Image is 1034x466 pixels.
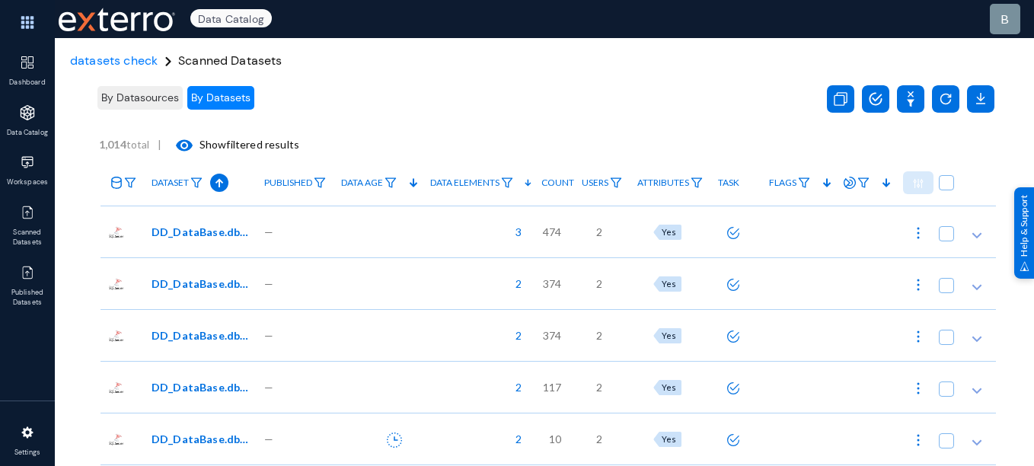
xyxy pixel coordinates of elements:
button: By Datasets [187,86,254,110]
span: — [264,431,273,447]
span: Count [541,177,574,188]
span: Dashboard [3,78,53,88]
span: 2 [596,327,602,343]
img: icon-more.svg [911,381,926,396]
span: Yes [662,330,676,340]
img: icon-filter.svg [610,177,622,188]
img: sqlserver.png [108,379,125,396]
span: Published [264,177,312,188]
span: Users [582,177,608,188]
img: icon-more.svg [911,432,926,448]
span: Settings [3,448,53,458]
span: DD_DataBase.dbo.All [152,379,254,395]
a: datasets check [70,53,158,69]
span: DD_DataBase.dbo.Phonefifty [152,327,254,343]
img: help_support.svg [1020,261,1029,271]
span: 117 [543,379,561,395]
span: Show filtered results [161,138,299,151]
img: icon-filter.svg [501,177,513,188]
span: Exterro [55,4,173,35]
span: 2 [508,379,522,395]
mat-icon: visibility [175,136,193,155]
span: Data Elements [430,177,499,188]
span: DD_DataBase.dbo.Phonefifty_copy [152,224,254,240]
img: icon-published.svg [20,265,35,280]
img: icon-settings.svg [20,425,35,440]
span: 2 [596,224,602,240]
span: 2 [596,379,602,395]
span: — [264,379,273,395]
span: 2 [508,327,522,343]
a: Attributes [630,170,710,196]
a: Task [710,170,747,196]
img: icon-applications.svg [20,105,35,120]
img: icon-filter.svg [385,177,397,188]
span: 474 [543,224,561,240]
span: | [158,138,161,151]
img: sqlserver.png [108,224,125,241]
a: Published [257,170,333,196]
span: Yes [662,382,676,392]
span: — [264,224,273,240]
img: icon-filter.svg [798,177,810,188]
span: 2 [508,431,522,447]
img: icon-filter.svg [124,177,136,188]
span: 374 [543,327,561,343]
a: Data Age [333,170,404,196]
span: DD_DataBase.dbo.Employees [152,431,254,447]
img: icon-published.svg [20,205,35,220]
span: By Datasets [191,91,251,104]
b: 1,014 [99,138,126,151]
img: sqlserver.png [108,276,125,292]
img: icon-filter.svg [314,177,326,188]
span: — [264,327,273,343]
span: Data Catalog [190,9,272,27]
a: Data Elements [423,170,521,196]
img: icon-dashboard.svg [20,55,35,70]
span: total [99,138,158,151]
a: Flags [761,170,818,196]
img: icon-more.svg [911,225,926,241]
img: icon-filter.svg [691,177,703,188]
span: Dataset [152,177,189,188]
span: Yes [662,434,676,444]
img: sqlserver.png [108,327,125,344]
img: icon-filter.svg [857,177,870,188]
span: Yes [662,279,676,289]
span: 2 [596,276,602,292]
span: 3 [508,224,522,240]
span: 2 [596,431,602,447]
span: Workspaces [3,177,53,188]
div: Help & Support [1014,187,1034,279]
img: icon-more.svg [911,277,926,292]
span: Yes [662,227,676,237]
img: app launcher [5,6,50,39]
span: 2 [508,276,522,292]
span: Attributes [637,177,689,188]
div: b [1000,10,1009,28]
span: Flags [769,177,796,188]
img: exterro-work-mark.svg [59,8,175,31]
img: sqlserver.png [108,431,125,448]
span: Task [718,177,739,188]
span: Data Age [341,177,383,188]
span: Data Catalog [3,128,53,139]
img: icon-workspace.svg [20,155,35,170]
span: Scanned Datasets [178,53,282,69]
span: DD_DataBase.dbo.Phonefifty_copy2 [152,276,254,292]
span: 374 [543,276,561,292]
img: icon-more.svg [911,329,926,344]
span: Published Datasets [3,288,53,308]
span: By Datasources [101,91,179,104]
button: By Datasources [97,86,183,110]
img: icon-filter.svg [190,177,203,188]
span: — [264,276,273,292]
span: Scanned Datasets [3,228,53,248]
a: Users [574,170,630,196]
span: b [1000,11,1009,26]
span: 10 [549,431,561,447]
a: Dataset [144,170,210,196]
